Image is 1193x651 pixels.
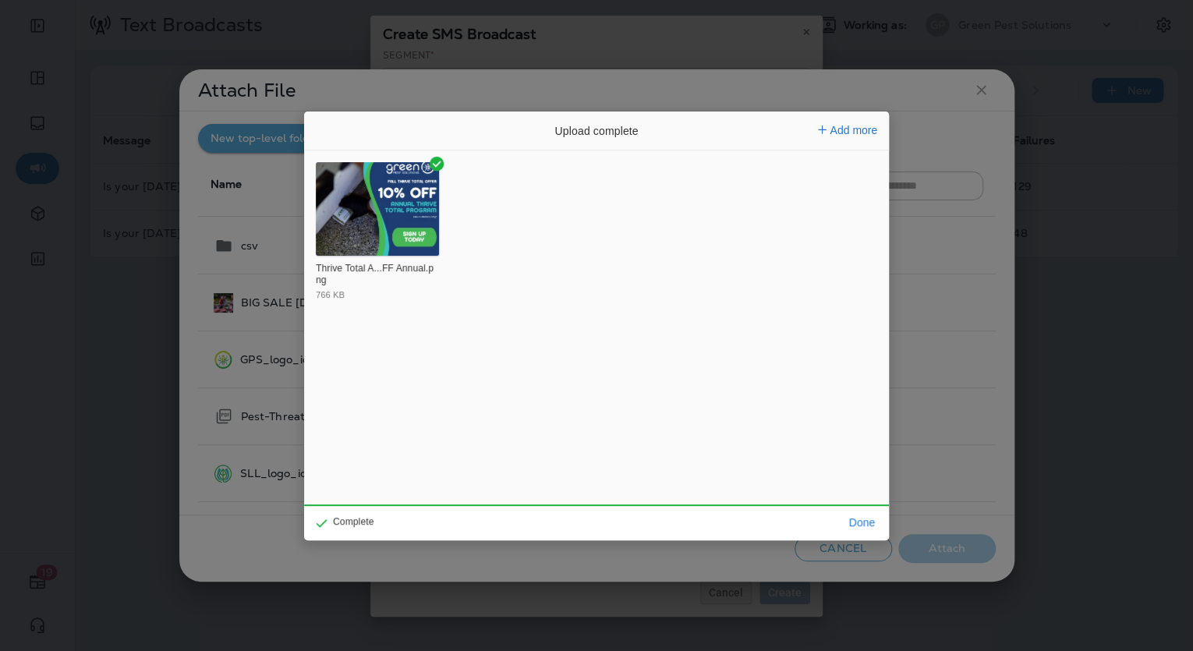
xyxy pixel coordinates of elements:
[830,124,877,136] span: Add more
[480,111,713,150] div: Upload complete
[316,162,439,256] img: Thrive Total Ad - 10% OFF Annual.png
[316,263,435,287] div: Thrive Total Ad - 10% OFF Annual.png
[843,511,881,533] button: Done
[304,504,377,540] div: Complete
[812,119,883,141] button: Add more files
[316,517,373,526] div: Complete
[316,291,345,299] div: 766 KB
